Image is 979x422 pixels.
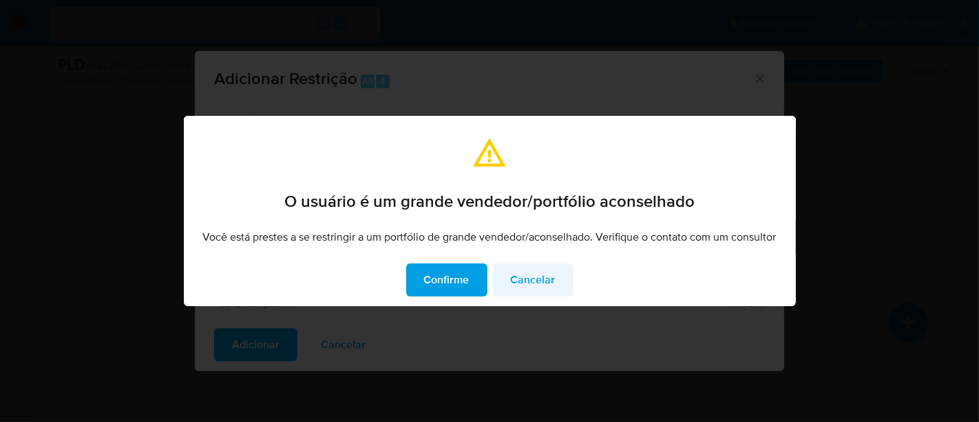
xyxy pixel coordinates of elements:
button: Confirme [406,263,487,297]
span: Cancelar [511,265,556,295]
span: O usuário é um grande vendedor/portfólio aconselhado [284,193,695,210]
button: Cancelar [493,263,573,297]
span: Confirme [424,265,470,295]
p: Você está prestes a se restringir a um portfólio de grande vendedor/aconselhado. Verifique o cont... [203,230,777,244]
